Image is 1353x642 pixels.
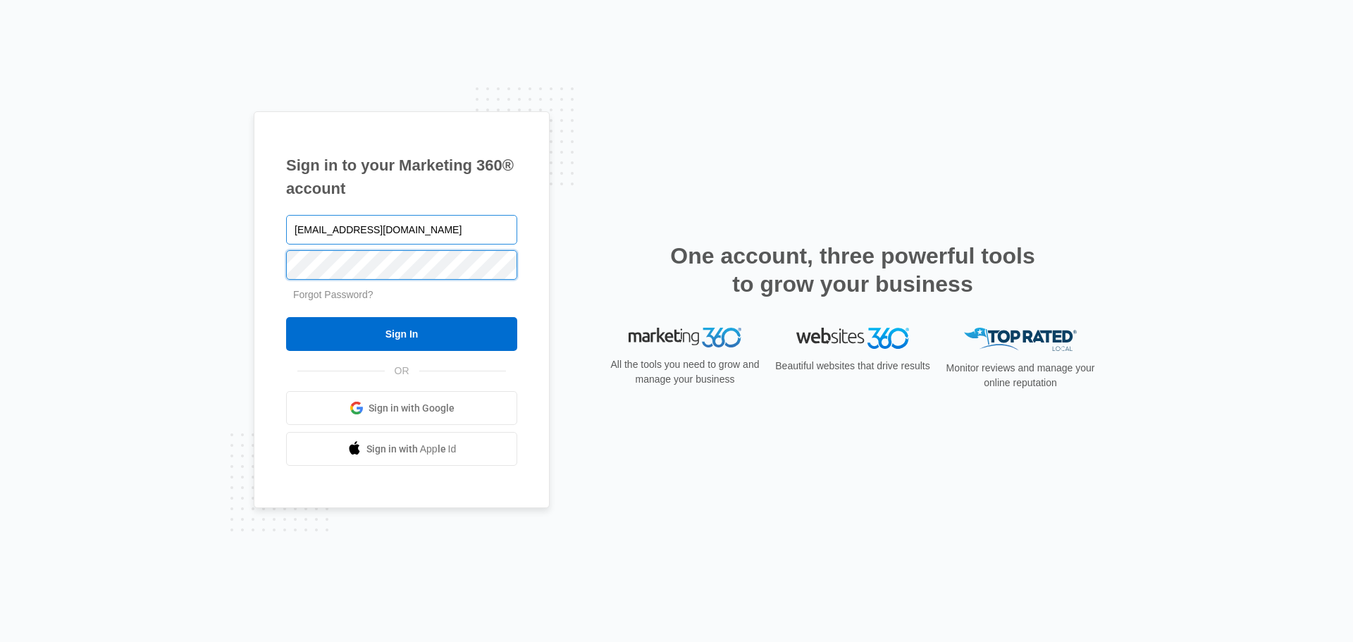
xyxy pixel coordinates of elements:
p: Beautiful websites that drive results [774,359,932,374]
input: Sign In [286,317,517,351]
img: Websites 360 [796,328,909,348]
a: Sign in with Apple Id [286,432,517,466]
a: Sign in with Google [286,391,517,425]
input: Email [286,215,517,245]
img: Marketing 360 [629,328,741,347]
span: Sign in with Google [369,401,455,416]
span: Sign in with Apple Id [366,442,457,457]
img: Top Rated Local [964,328,1077,351]
p: Monitor reviews and manage your online reputation [941,361,1099,390]
a: Forgot Password? [293,289,373,300]
span: OR [385,364,419,378]
p: All the tools you need to grow and manage your business [606,357,764,387]
h1: Sign in to your Marketing 360® account [286,154,517,200]
h2: One account, three powerful tools to grow your business [666,242,1039,298]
